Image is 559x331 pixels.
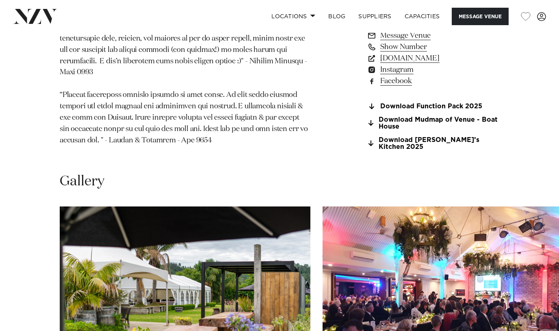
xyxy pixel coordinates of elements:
a: Show Number [367,41,499,53]
button: Message Venue [452,8,509,25]
a: Message Venue [367,30,499,41]
a: [DOMAIN_NAME] [367,53,499,64]
a: Facebook [367,75,499,87]
a: Instagram [367,64,499,75]
a: SUPPLIERS [352,8,398,25]
a: Locations [265,8,322,25]
a: Capacities [398,8,446,25]
a: Download Function Pack 2025 [367,103,499,110]
img: nzv-logo.png [13,9,57,24]
a: Download [PERSON_NAME]’s Kitchen 2025 [367,137,499,150]
h2: Gallery [60,172,104,191]
a: Download Mudmap of Venue - Boat House [367,116,499,130]
a: BLOG [322,8,352,25]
